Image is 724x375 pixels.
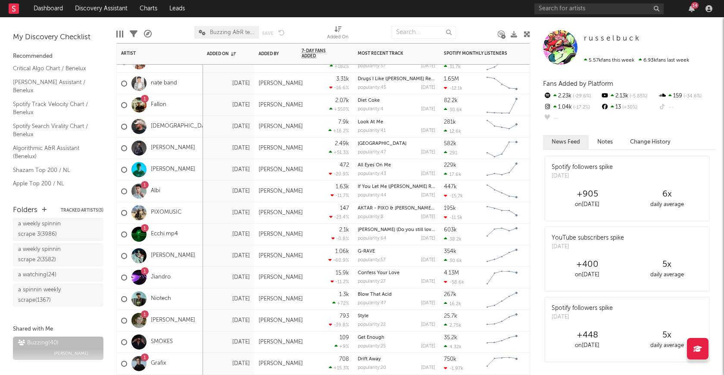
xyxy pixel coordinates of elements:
[421,107,435,112] div: [DATE]
[358,335,384,340] a: Get Enough
[658,102,715,113] div: --
[121,51,186,56] div: Artist
[330,63,349,69] div: +182 %
[483,137,521,159] svg: Chart title
[13,51,103,62] div: Recommended
[627,259,707,270] div: 5 x
[340,335,349,341] div: 109
[689,5,695,12] button: 14
[329,322,349,328] div: -39.8 %
[207,100,250,110] div: [DATE]
[13,64,95,73] a: Critical Algo Chart / Benelux
[358,85,386,90] div: popularity: 45
[552,313,613,322] div: [DATE]
[358,184,443,189] a: If You Let Me ([PERSON_NAME] Remix)
[207,56,250,67] div: [DATE]
[151,166,195,173] a: [PERSON_NAME]
[151,360,166,367] a: Grafix
[358,107,384,112] div: popularity: 4
[627,189,707,200] div: 6 x
[444,76,459,81] div: 1.65M
[13,337,103,360] a: Buzzing(40)[PERSON_NAME]
[207,164,250,175] div: [DATE]
[547,189,627,200] div: +905
[331,279,349,284] div: -11.2 %
[358,163,391,168] a: All Eyes On Me
[627,330,707,341] div: 5 x
[421,301,435,306] div: [DATE]
[358,366,386,370] div: popularity: 20
[358,206,435,211] div: AKTAR - PIXO & KAY Remix
[259,296,303,303] div: [PERSON_NAME]
[444,365,463,371] div: -1.97k
[302,48,336,59] span: 7-Day Fans Added
[358,228,446,232] a: [PERSON_NAME] (Do you still love me?)
[151,101,166,109] a: Fallon
[444,119,456,125] div: 281k
[358,271,399,275] a: Confess Your Love
[543,113,600,124] div: --
[358,172,386,176] div: popularity: 43
[259,360,303,367] div: [PERSON_NAME]
[421,193,435,198] div: [DATE]
[335,249,349,254] div: 1.06k
[13,284,103,307] a: a spinnin weekly scrape(1367)
[358,292,392,297] a: Blow That Acid
[444,128,461,134] div: 12.6k
[13,144,95,161] a: Algorithmic A&R Assistant (Benelux)
[444,193,463,198] div: -15.7k
[151,123,219,130] a: [DEMOGRAPHIC_DATA]/it
[621,105,637,110] span: +30 %
[358,279,386,284] div: popularity: 27
[444,214,462,220] div: -11.5k
[358,228,435,232] div: Jamie (Do you still love me?)
[151,295,171,303] a: Niotech
[13,122,95,139] a: Spotify Search Virality Chart / Benelux
[627,341,707,351] div: daily average
[358,357,435,362] div: Drift Away
[151,338,173,346] a: SMOKES
[335,141,349,147] div: 2.49k
[444,291,456,297] div: 267k
[358,150,386,155] div: popularity: 47
[421,128,435,133] div: [DATE]
[444,236,462,241] div: 38.2k
[691,2,699,9] div: 14
[338,119,349,125] div: 7.9k
[259,231,303,238] div: [PERSON_NAME]
[444,184,457,189] div: 447k
[444,356,456,362] div: 750k
[421,150,435,155] div: [DATE]
[18,285,79,306] div: a spinnin weekly scrape ( 1367 )
[13,324,103,334] div: Shared with Me
[547,330,627,341] div: +448
[207,207,250,218] div: [DATE]
[358,258,386,262] div: popularity: 57
[483,159,521,180] svg: Chart title
[207,78,250,88] div: [DATE]
[151,80,177,87] a: nate band
[358,141,435,146] div: Belgium
[259,102,303,109] div: [PERSON_NAME]
[207,337,250,347] div: [DATE]
[329,214,349,220] div: -23.4 %
[151,317,195,324] a: [PERSON_NAME]
[144,22,152,47] div: A&R Pipeline
[571,94,591,99] span: -29.6 %
[658,91,715,102] div: 159
[444,51,509,56] div: Spotify Monthly Listeners
[207,294,250,304] div: [DATE]
[13,78,95,95] a: [PERSON_NAME] Assistant / Benelux
[421,215,435,219] div: [DATE]
[483,353,521,374] svg: Chart title
[358,249,375,254] a: G-RAVE
[259,123,303,130] div: [PERSON_NAME]
[358,128,386,133] div: popularity: 41
[207,143,250,153] div: [DATE]
[421,279,435,284] div: [DATE]
[259,339,303,346] div: [PERSON_NAME]
[391,26,456,39] input: Search...
[421,64,435,69] div: [DATE]
[336,184,349,190] div: 1.63k
[207,358,250,369] div: [DATE]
